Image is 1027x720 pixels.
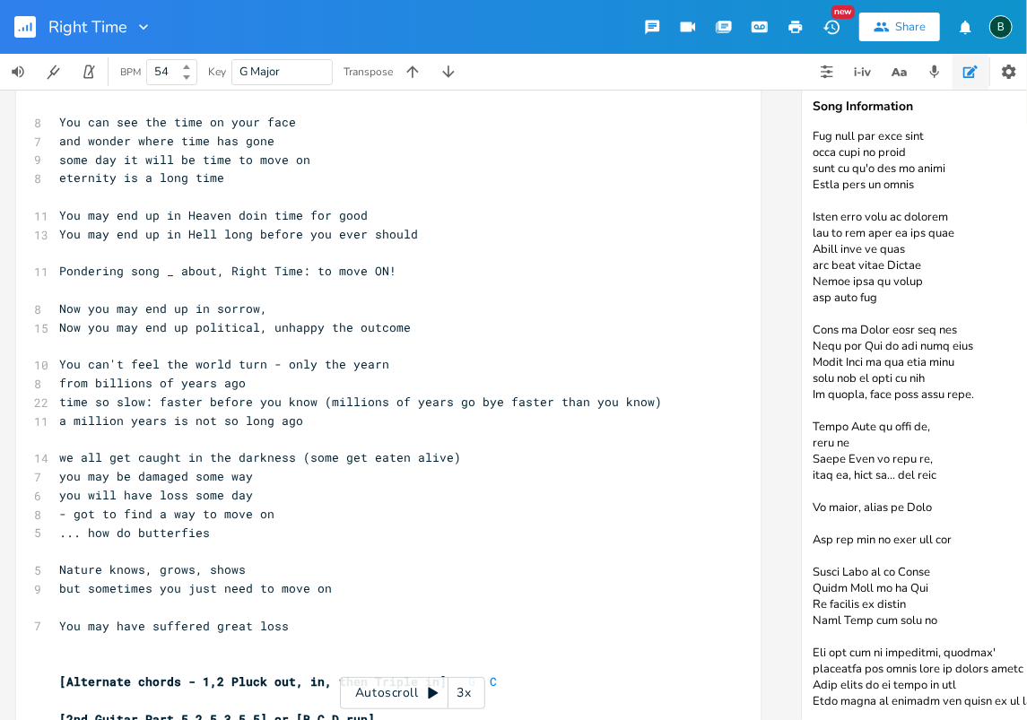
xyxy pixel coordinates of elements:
span: You may have suffered great loss [59,618,289,634]
span: You may end up in Hell long before you ever should [59,226,418,242]
div: Share [895,19,926,35]
div: Key [208,66,226,77]
div: Autoscroll [340,677,485,709]
span: from billions of years ago [59,375,246,391]
span: you will have loss some day [59,487,253,503]
span: time so slow: faster before you know (millions of years go bye faster than you know) [59,394,662,410]
span: C [490,673,497,690]
span: Right Time [48,19,127,35]
span: some day it will be time to move on [59,152,310,168]
span: Now you may end up in sorrow, [59,300,267,317]
span: you may be damaged some way [59,468,253,484]
span: You can see the time on your face [59,114,296,130]
span: G Major [239,64,280,80]
div: New [831,5,855,19]
span: Pondering song _ about, Right Time: to move ON! [59,263,396,279]
button: New [814,11,849,43]
span: - got to find a way to move on [59,506,274,522]
span: ... how do butterfies [59,525,210,541]
div: 3x [448,677,481,709]
span: and wonder where time has gone [59,133,274,149]
span: a million years is not so long ago [59,412,303,429]
span: You can't feel the world turn - only the yearn [59,356,389,372]
span: we all get caught in the darkness (some get eaten alive) [59,449,461,465]
span: but sometimes you just need to move on [59,580,332,596]
span: eternity is a long time [59,169,224,186]
span: G [468,673,475,690]
span: You may end up in Heaven doin time for good [59,207,368,223]
button: Share [859,13,940,41]
div: Transpose [344,66,393,77]
div: BruCe [989,15,1013,39]
span: Now you may end up political, unhappy the outcome [59,319,411,335]
div: BPM [120,67,141,77]
button: B [989,6,1013,48]
span: [Alternate chords - 1,2 Pluck out, in, then Triple in] [59,673,447,690]
span: Nature knows, grows, shows [59,561,246,577]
